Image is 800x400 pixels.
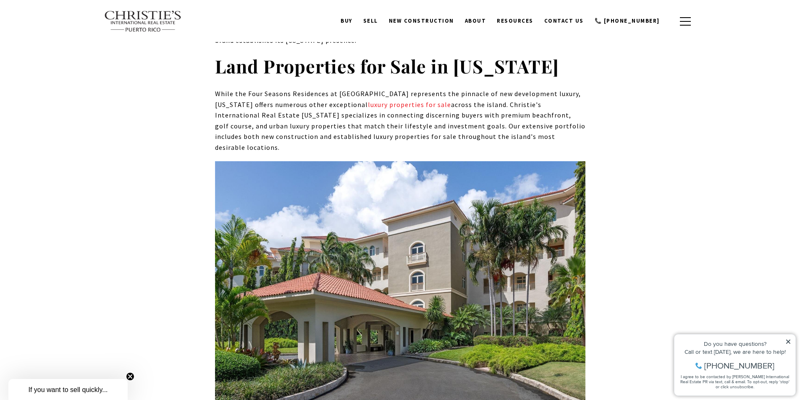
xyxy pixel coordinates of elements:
[10,52,120,68] span: I agree to be contacted by [PERSON_NAME] International Real Estate PR via text, call & email. To ...
[589,13,665,29] a: call 9393373000
[28,386,108,393] span: If you want to sell quickly...
[595,17,660,24] span: 📞 [PHONE_NUMBER]
[491,13,539,29] a: Resources
[539,13,589,29] a: Contact Us
[9,27,121,33] div: Call or text [DATE], we are here to help!
[665,17,674,26] a: search
[9,19,121,25] div: Do you have questions?
[8,379,128,400] div: If you want to sell quickly... Close teaser
[34,39,105,48] span: [PHONE_NUMBER]
[674,9,696,34] button: button
[215,54,559,78] strong: Land Properties for Sale in [US_STATE]
[383,13,459,29] a: New Construction
[368,100,451,109] a: luxury properties for sale
[544,17,584,24] span: Contact Us
[104,10,182,32] img: Christie's International Real Estate text transparent background
[358,13,383,29] a: SELL
[215,89,585,153] p: While the Four Seasons Residences at [GEOGRAPHIC_DATA] represents the pinnacle of new development...
[459,13,492,29] a: About
[335,13,358,29] a: BUY
[389,17,454,24] span: New Construction
[126,372,134,381] button: Close teaser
